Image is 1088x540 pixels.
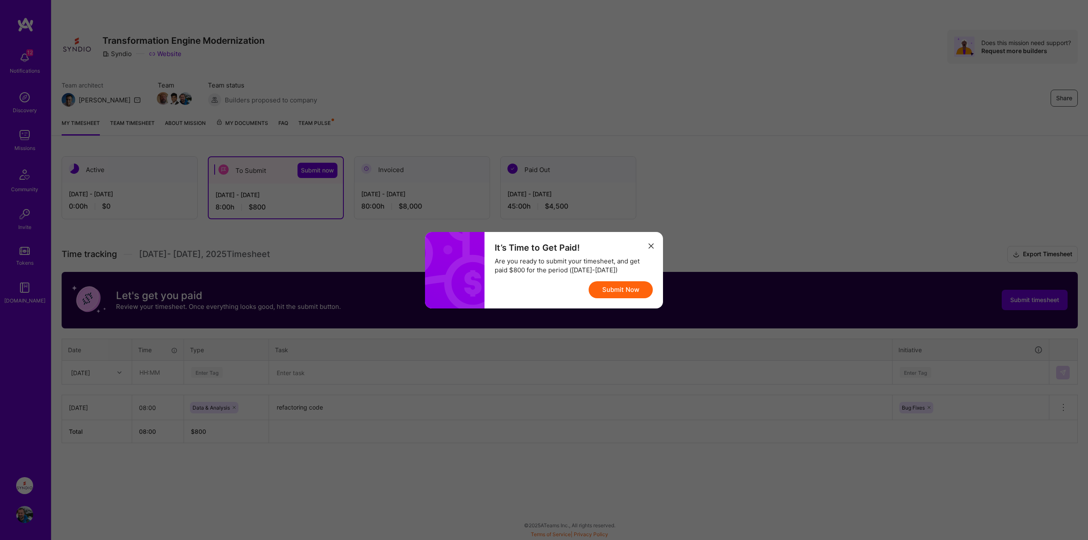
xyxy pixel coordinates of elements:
i: icon Money [421,226,504,308]
i: icon Close [649,243,654,249]
button: Submit Now [589,281,653,298]
div: It’s Time to Get Paid! [495,242,653,253]
div: Are you ready to submit your timesheet, and get paid $800 for the period ([DATE]-[DATE]) [495,257,653,274]
div: modal [425,232,663,308]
